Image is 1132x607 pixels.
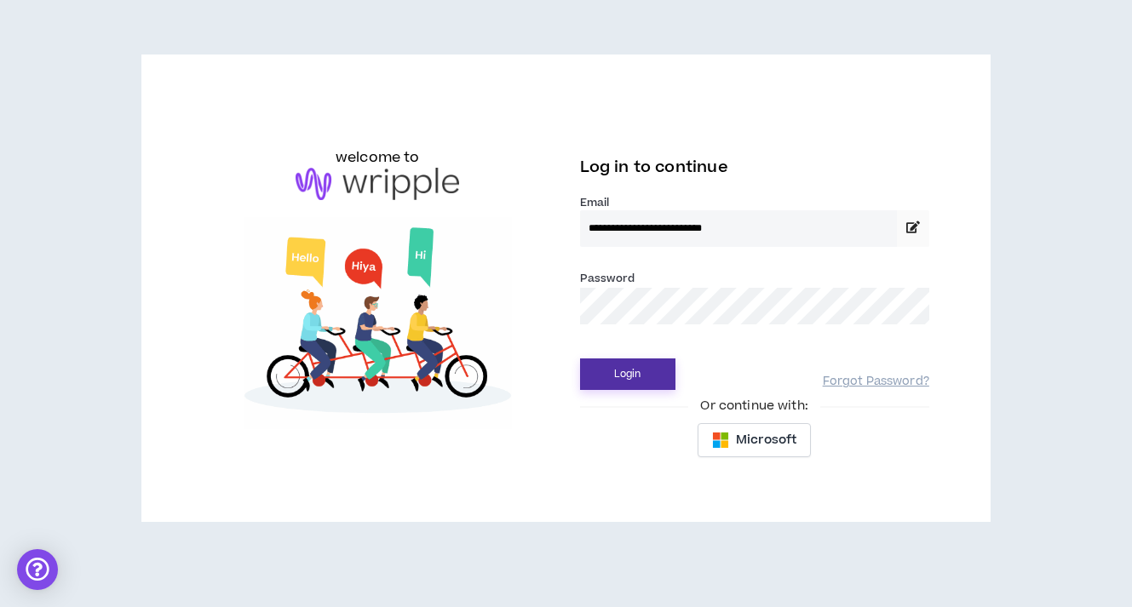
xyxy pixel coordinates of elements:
[580,271,635,286] label: Password
[17,549,58,590] div: Open Intercom Messenger
[203,217,552,429] img: Welcome to Wripple
[580,157,728,178] span: Log in to continue
[736,431,796,450] span: Microsoft
[296,168,459,200] img: logo-brand.png
[336,147,420,168] h6: welcome to
[580,195,929,210] label: Email
[580,358,675,390] button: Login
[688,397,819,415] span: Or continue with:
[698,423,811,457] button: Microsoft
[823,374,929,390] a: Forgot Password?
